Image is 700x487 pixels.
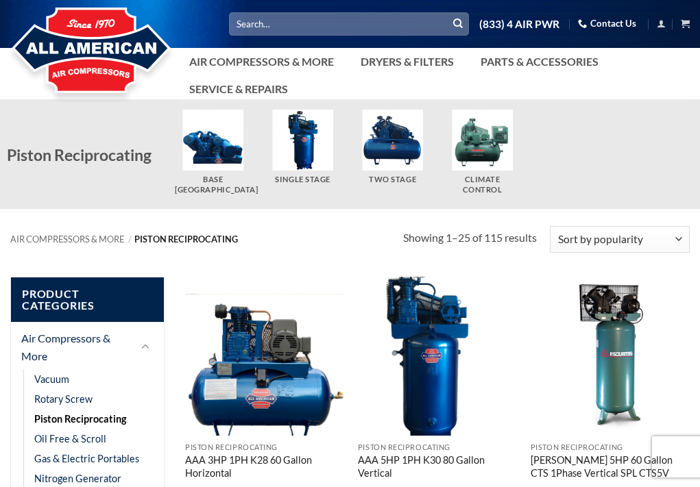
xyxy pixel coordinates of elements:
a: Vacuum [34,369,69,389]
img: Two Stage [362,110,423,171]
h5: Climate Control [444,175,520,195]
button: Toggle [137,339,154,355]
img: Climate Control [452,110,513,171]
a: Contact Us [578,13,636,34]
a: Air Compressors & More [10,234,124,245]
img: AAA 3HP 1PH K28 60 Gallon Horizontal [185,277,344,436]
h5: Single Stage [265,175,341,185]
span: Piston Reciprocating [7,145,152,164]
span: / [128,234,132,245]
a: [PERSON_NAME] 5HP 60 Gallon CTS 1Phase Vertical SPL CTS5V [531,454,690,482]
img: AAA 5HP 1PH K30 80 Gallon Vertical [358,277,517,436]
a: Oil Free & Scroll [34,429,106,449]
a: AAA 3HP 1PH K28 60 Gallon Horizontal [185,454,344,482]
a: Air Compressors & More [21,325,134,369]
a: Piston Reciprocating [34,409,126,429]
p: Piston Reciprocating [358,443,517,452]
a: AAA 5HP 1PH K30 80 Gallon Vertical [358,454,517,482]
a: Dryers & Filters [352,48,462,75]
a: View cart [681,15,690,32]
a: Visit product category Single Stage [265,110,341,185]
img: Single Stage [272,110,333,171]
a: Login [657,15,666,32]
a: Visit product category Two Stage [354,110,431,185]
img: Curtis 5HP 60 Gallon CTS 1Phase Vertical SPL [531,277,690,436]
a: Visit product category Climate Control [444,110,520,195]
p: Showing 1–25 of 115 results [403,229,537,247]
h5: Base [GEOGRAPHIC_DATA] [175,175,251,195]
input: Search… [229,12,469,35]
img: Base Mount Pistons [182,110,243,171]
a: Service & Repairs [181,75,296,103]
a: Parts & Accessories [472,48,607,75]
p: Piston Reciprocating [185,443,344,452]
a: Gas & Electric Portables [34,449,139,469]
a: (833) 4 AIR PWR [479,12,559,36]
button: Submit [448,14,468,34]
select: Shop order [550,226,690,253]
a: Air Compressors & More [181,48,342,75]
p: Piston Reciprocating [531,443,690,452]
a: Visit product category Base Mount Pistons [175,110,251,195]
nav: Breadcrumb [10,234,403,245]
h5: Two Stage [354,175,431,185]
span: Product Categories [11,277,164,323]
a: Rotary Screw [34,389,93,409]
